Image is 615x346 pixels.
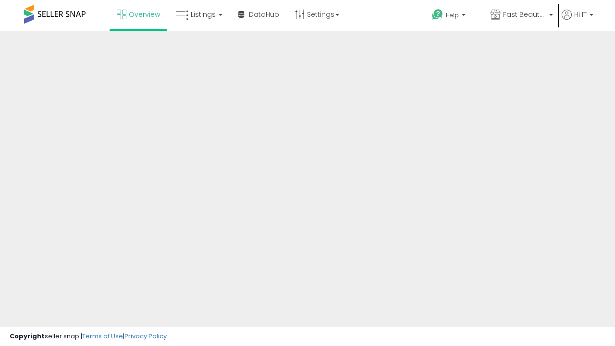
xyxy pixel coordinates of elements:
[424,1,482,31] a: Help
[124,332,167,341] a: Privacy Policy
[10,332,45,341] strong: Copyright
[191,10,216,19] span: Listings
[129,10,160,19] span: Overview
[10,332,167,341] div: seller snap | |
[249,10,279,19] span: DataHub
[562,10,593,31] a: Hi IT
[431,9,443,21] i: Get Help
[82,332,123,341] a: Terms of Use
[446,11,459,19] span: Help
[503,10,546,19] span: Fast Beauty ([GEOGRAPHIC_DATA])
[574,10,587,19] span: Hi IT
